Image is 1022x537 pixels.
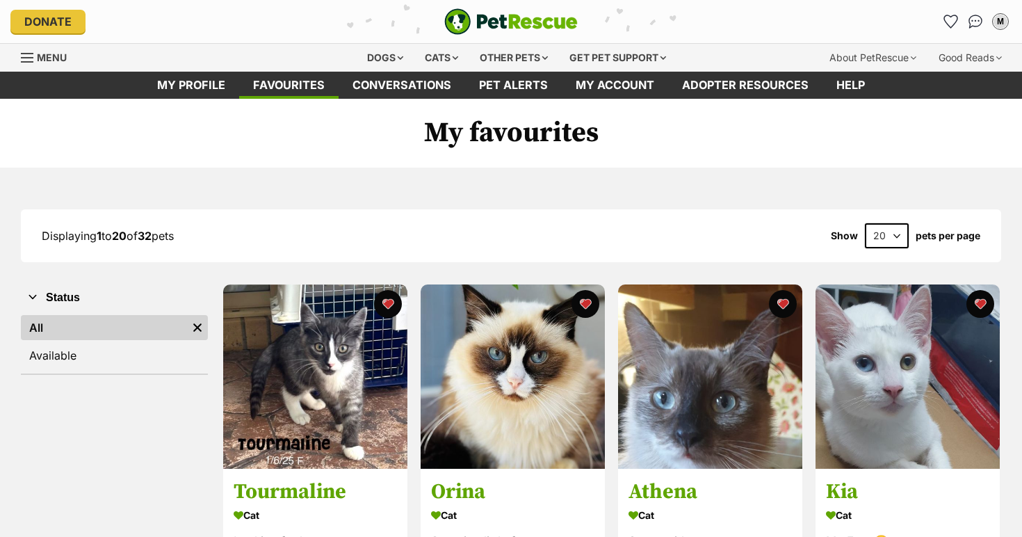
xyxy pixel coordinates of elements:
[415,44,468,72] div: Cats
[826,506,989,526] div: Cat
[21,44,76,69] a: Menu
[628,479,792,506] h3: Athena
[562,72,668,99] a: My account
[470,44,558,72] div: Other pets
[628,506,792,526] div: Cat
[234,479,397,506] h3: Tourmaline
[143,72,239,99] a: My profile
[444,8,578,35] img: logo-e224e6f780fb5917bec1dbf3a21bbac754714ae5b6737aabdf751b685950b380.svg
[668,72,822,99] a: Adopter resources
[138,229,152,243] strong: 32
[826,479,989,506] h3: Kia
[431,506,594,526] div: Cat
[21,312,208,374] div: Status
[444,8,578,35] a: PetRescue
[964,10,987,33] a: Conversations
[97,229,102,243] strong: 1
[21,343,208,368] a: Available
[339,72,465,99] a: conversations
[618,284,802,469] img: Athena
[989,10,1012,33] button: My account
[234,506,397,526] div: Cat
[916,230,980,241] label: pets per page
[112,229,127,243] strong: 20
[769,290,797,318] button: favourite
[421,284,605,469] img: Orina
[37,51,67,63] span: Menu
[966,290,994,318] button: favourite
[357,44,413,72] div: Dogs
[571,290,599,318] button: favourite
[939,10,962,33] a: Favourites
[42,229,174,243] span: Displaying to of pets
[968,15,983,29] img: chat-41dd97257d64d25036548639549fe6c8038ab92f7586957e7f3b1b290dea8141.svg
[816,284,1000,469] img: Kia
[21,289,208,307] button: Status
[993,15,1007,29] div: M
[939,10,1012,33] ul: Account quick links
[223,284,407,469] img: Tourmaline
[431,479,594,506] h3: Orina
[820,44,926,72] div: About PetRescue
[929,44,1012,72] div: Good Reads
[187,315,208,340] a: Remove filter
[21,315,187,340] a: All
[239,72,339,99] a: Favourites
[374,290,402,318] button: favourite
[560,44,676,72] div: Get pet support
[831,230,858,241] span: Show
[822,72,879,99] a: Help
[465,72,562,99] a: Pet alerts
[10,10,86,33] a: Donate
